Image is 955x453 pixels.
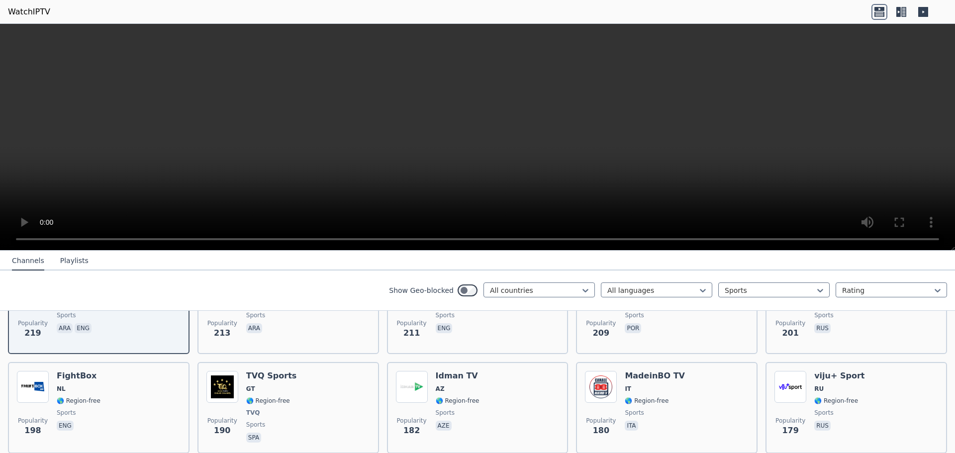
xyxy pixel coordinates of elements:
[625,323,641,333] p: por
[18,319,48,327] span: Popularity
[625,311,644,319] span: sports
[206,371,238,403] img: TVQ Sports
[57,323,73,333] p: ara
[436,385,445,393] span: AZ
[246,433,261,443] p: spa
[246,397,290,405] span: 🌎 Region-free
[403,327,420,339] span: 211
[436,371,479,381] h6: Idman TV
[436,409,455,417] span: sports
[17,371,49,403] img: FightBox
[57,311,76,319] span: sports
[586,319,616,327] span: Popularity
[57,421,74,431] p: eng
[814,311,833,319] span: sports
[814,421,831,431] p: rus
[57,371,100,381] h6: FightBox
[775,417,805,425] span: Popularity
[8,6,50,18] a: WatchIPTV
[246,371,297,381] h6: TVQ Sports
[57,397,100,405] span: 🌎 Region-free
[625,421,638,431] p: ita
[397,319,427,327] span: Popularity
[24,425,41,437] span: 198
[214,327,230,339] span: 213
[586,417,616,425] span: Popularity
[246,421,265,429] span: sports
[436,421,452,431] p: aze
[436,311,455,319] span: sports
[625,371,685,381] h6: MadeinBO TV
[814,385,824,393] span: RU
[75,323,92,333] p: eng
[396,371,428,403] img: Idman TV
[625,397,668,405] span: 🌎 Region-free
[782,425,798,437] span: 179
[814,371,864,381] h6: viju+ Sport
[774,371,806,403] img: viju+ Sport
[246,323,262,333] p: ara
[389,285,454,295] label: Show Geo-blocked
[214,425,230,437] span: 190
[585,371,617,403] img: MadeinBO TV
[593,327,609,339] span: 209
[436,323,453,333] p: eng
[24,327,41,339] span: 219
[57,409,76,417] span: sports
[57,385,66,393] span: NL
[207,417,237,425] span: Popularity
[397,417,427,425] span: Popularity
[625,385,631,393] span: IT
[207,319,237,327] span: Popularity
[775,319,805,327] span: Popularity
[593,425,609,437] span: 180
[814,409,833,417] span: sports
[18,417,48,425] span: Popularity
[782,327,798,339] span: 201
[60,252,89,271] button: Playlists
[814,323,831,333] p: rus
[814,397,858,405] span: 🌎 Region-free
[625,409,644,417] span: sports
[403,425,420,437] span: 182
[12,252,44,271] button: Channels
[436,397,479,405] span: 🌎 Region-free
[246,311,265,319] span: sports
[246,409,260,417] span: TVQ
[246,385,255,393] span: GT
